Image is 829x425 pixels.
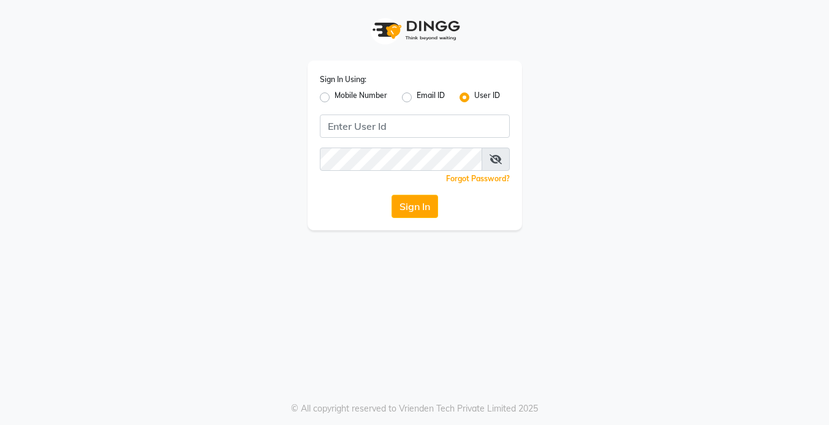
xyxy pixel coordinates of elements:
[320,74,366,85] label: Sign In Using:
[474,90,500,105] label: User ID
[392,195,438,218] button: Sign In
[446,174,510,183] a: Forgot Password?
[366,12,464,48] img: logo1.svg
[320,115,510,138] input: Username
[320,148,482,171] input: Username
[417,90,445,105] label: Email ID
[335,90,387,105] label: Mobile Number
